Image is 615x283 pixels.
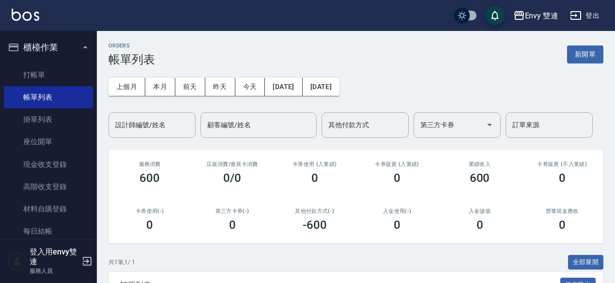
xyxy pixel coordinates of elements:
div: Envy 雙連 [525,10,559,22]
p: 共 1 筆, 1 / 1 [108,258,135,267]
h3: 0 [559,218,566,232]
h2: 營業現金應收 [533,208,592,214]
a: 每日結帳 [4,220,93,242]
h3: 600 [139,171,160,185]
h3: 0 [229,218,236,232]
h3: 600 [470,171,490,185]
h3: 0 [394,171,400,185]
h2: 卡券使用 (入業績) [285,161,344,167]
a: 帳單列表 [4,86,93,108]
h3: 帳單列表 [108,53,155,66]
h2: 店販消費 /會員卡消費 [202,161,261,167]
button: 本月 [145,78,175,96]
h2: 卡券販賣 (入業績) [368,161,427,167]
button: save [485,6,505,25]
h2: 入金儲值 [450,208,509,214]
h3: 0 [394,218,400,232]
h3: 0 [146,218,153,232]
button: 前天 [175,78,205,96]
img: Person [8,252,27,271]
img: Logo [12,9,39,21]
a: 材料自購登錄 [4,198,93,220]
h2: ORDERS [108,43,155,49]
a: 現金收支登錄 [4,153,93,176]
a: 新開單 [567,49,603,59]
h2: 業績收入 [450,161,509,167]
h3: -600 [303,218,327,232]
a: 高階收支登錄 [4,176,93,198]
a: 掛單列表 [4,108,93,131]
h3: 0 [477,218,483,232]
button: 上個月 [108,78,145,96]
button: 櫃檯作業 [4,35,93,60]
h2: 卡券使用(-) [120,208,179,214]
button: [DATE] [303,78,339,96]
h5: 登入用envy雙連 [30,247,79,267]
h2: 第三方卡券(-) [202,208,261,214]
h3: 0/0 [223,171,241,185]
a: 打帳單 [4,64,93,86]
button: 昨天 [205,78,235,96]
button: 今天 [235,78,265,96]
a: 座位開單 [4,131,93,153]
button: Open [482,117,497,133]
button: 登出 [566,7,603,25]
h2: 卡券販賣 (不入業績) [533,161,592,167]
button: 全部展開 [568,255,604,270]
button: Envy 雙連 [509,6,563,26]
h3: 0 [311,171,318,185]
button: 新開單 [567,45,603,63]
h2: 其他付款方式(-) [285,208,344,214]
h3: 服務消費 [120,161,179,167]
p: 服務人員 [30,267,79,275]
button: [DATE] [265,78,302,96]
h2: 入金使用(-) [368,208,427,214]
h3: 0 [559,171,566,185]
